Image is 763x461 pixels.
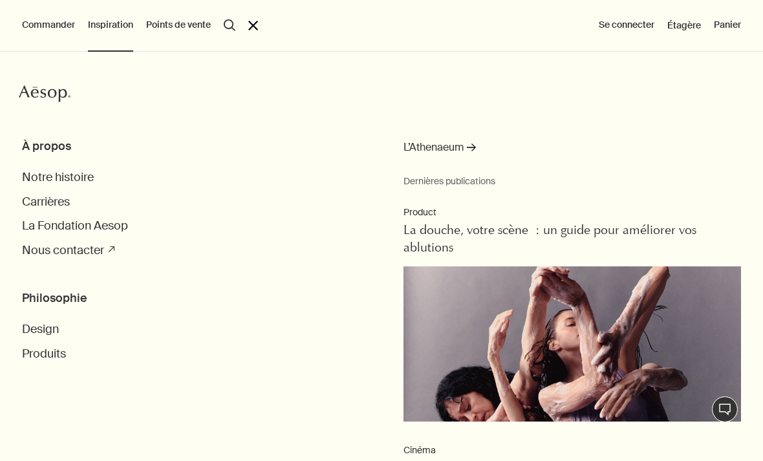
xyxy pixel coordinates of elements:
[88,19,133,32] button: Inspiration
[667,19,701,31] a: Étagère
[224,19,235,31] button: Lancer une recherche
[19,84,70,103] svg: Aesop
[22,169,94,185] span: Notre histoire
[22,219,128,233] a: La Fondation Aesop
[22,195,70,209] a: Carrières
[22,321,59,337] span: Design
[403,139,464,156] span: L’Athenaeum
[403,444,741,457] p: Cinéma
[19,84,70,107] a: Aesop
[22,322,59,337] a: Design
[22,139,763,154] h3: À propos
[248,21,258,30] button: Fermer le menu
[403,175,741,187] small: Dernières publications
[403,224,696,255] span: La douche, votre scène : un guide pour améliorer vos ablutions
[22,19,75,32] button: Commander
[22,218,128,233] span: La Fondation Aesop
[146,19,211,32] button: Points de vente
[403,206,741,425] a: ProductLa douche, votre scène : un guide pour améliorer vos ablutionsDancers wearing purple dress...
[599,19,654,32] button: Se connecter
[22,242,104,258] span: Nous contacter
[22,170,94,185] a: Notre histoire
[22,291,763,306] h3: Philosophie
[22,347,66,361] a: Produits
[22,194,70,209] span: Carrières
[403,206,741,219] p: Product
[403,139,476,162] a: L’Athenaeum
[714,19,741,32] button: Panier
[712,396,738,422] button: Chat en direct
[22,243,114,258] a: Nous contacter
[22,346,66,361] span: Produits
